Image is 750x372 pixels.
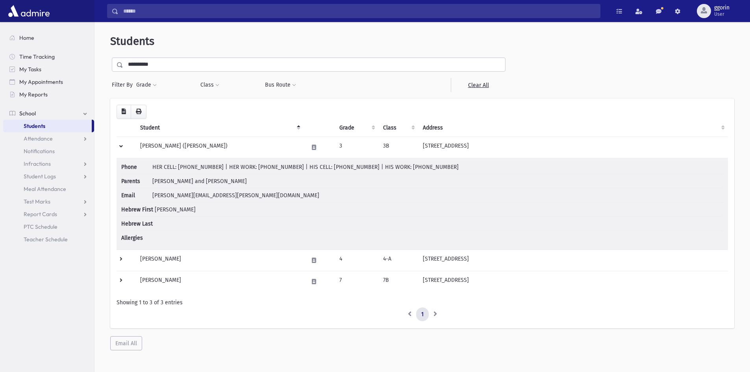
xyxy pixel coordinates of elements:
[121,163,151,171] span: Phone
[131,105,146,119] button: Print
[24,198,50,205] span: Test Marks
[121,191,151,200] span: Email
[121,220,153,228] span: Hebrew Last
[378,250,418,271] td: 4-A
[335,137,379,158] td: 3
[3,157,94,170] a: Infractions
[19,91,48,98] span: My Reports
[121,234,151,242] span: Allergies
[6,3,52,19] img: AdmirePro
[121,205,153,214] span: Hebrew First
[378,119,418,137] th: Class: activate to sort column ascending
[378,137,418,158] td: 3B
[3,208,94,220] a: Report Cards
[19,66,41,73] span: My Tasks
[24,173,56,180] span: Student Logs
[155,206,196,213] span: [PERSON_NAME]
[3,170,94,183] a: Student Logs
[418,119,728,137] th: Address: activate to sort column ascending
[117,298,728,307] div: Showing 1 to 3 of 3 entries
[378,271,418,292] td: 7B
[3,220,94,233] a: PTC Schedule
[3,183,94,195] a: Meal Attendance
[19,53,55,60] span: Time Tracking
[418,137,728,158] td: [STREET_ADDRESS]
[3,88,94,101] a: My Reports
[110,336,142,350] button: Email All
[416,307,429,322] a: 1
[714,11,730,17] span: User
[24,211,57,218] span: Report Cards
[335,271,379,292] td: 7
[3,76,94,88] a: My Appointments
[24,223,57,230] span: PTC Schedule
[19,34,34,41] span: Home
[3,31,94,44] a: Home
[117,105,131,119] button: CSV
[24,122,45,130] span: Students
[3,195,94,208] a: Test Marks
[121,177,151,185] span: Parents
[19,78,63,85] span: My Appointments
[135,119,304,137] th: Student: activate to sort column descending
[24,135,53,142] span: Attendance
[335,119,379,137] th: Grade: activate to sort column ascending
[110,35,154,48] span: Students
[200,78,220,92] button: Class
[418,271,728,292] td: [STREET_ADDRESS]
[152,164,459,170] span: HER CELL: [PHONE_NUMBER] | HER WORK: [PHONE_NUMBER] | HIS CELL: [PHONE_NUMBER] | HIS WORK: [PHONE...
[3,233,94,246] a: Teacher Schedule
[714,5,730,11] span: ggorin
[135,271,304,292] td: [PERSON_NAME]
[152,192,319,199] span: [PERSON_NAME][EMAIL_ADDRESS][PERSON_NAME][DOMAIN_NAME]
[3,120,92,132] a: Students
[335,250,379,271] td: 4
[24,236,68,243] span: Teacher Schedule
[451,78,506,92] a: Clear All
[112,81,136,89] span: Filter By
[3,132,94,145] a: Attendance
[3,63,94,76] a: My Tasks
[24,185,66,192] span: Meal Attendance
[135,250,304,271] td: [PERSON_NAME]
[19,110,36,117] span: School
[3,50,94,63] a: Time Tracking
[3,107,94,120] a: School
[135,137,304,158] td: [PERSON_NAME] ([PERSON_NAME])
[418,250,728,271] td: [STREET_ADDRESS]
[119,4,600,18] input: Search
[3,145,94,157] a: Notifications
[152,178,247,185] span: [PERSON_NAME] and [PERSON_NAME]
[265,78,296,92] button: Bus Route
[24,160,51,167] span: Infractions
[136,78,157,92] button: Grade
[24,148,55,155] span: Notifications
